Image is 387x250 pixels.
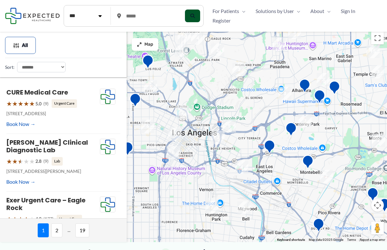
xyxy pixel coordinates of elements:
div: Diagnostic Medical Group [329,81,340,97]
div: 7 [205,201,219,214]
span: ★ [23,155,29,167]
p: [STREET_ADDRESS][PERSON_NAME] [6,167,100,175]
span: Menu Toggle [294,6,300,16]
span: Lab [52,157,63,165]
div: Pacific Medical Imaging [299,79,310,95]
span: Menu Toggle [324,6,331,16]
a: AboutMenu Toggle [305,6,336,16]
a: Register [207,16,236,25]
div: 3 [288,26,301,39]
div: 11 [175,43,188,57]
span: 1 [38,223,49,237]
div: 15 [366,45,380,58]
div: Monterey Park Hospital AHMC [285,122,297,138]
a: Book Now [6,119,35,129]
span: ★ [6,155,12,167]
span: ★ [6,213,12,225]
p: [STREET_ADDRESS] [6,109,100,118]
div: 10 [178,30,191,43]
a: Terms (opens in new tab) [347,238,356,241]
span: ★ [12,98,18,109]
span: ★ [23,98,29,109]
span: ★ [6,98,12,109]
span: About [310,6,324,16]
span: Register [213,16,231,25]
span: Urgent Care [52,99,77,108]
span: ★ [29,213,35,225]
span: Urgent Care [57,215,82,223]
div: 4 [191,31,204,45]
span: ★ [18,98,23,109]
img: Maximize [137,42,142,47]
span: Map [144,42,153,47]
div: 5 [223,119,236,133]
div: 3 [211,131,225,144]
a: CURE Medical Care [6,88,68,97]
a: Solutions by UserMenu Toggle [251,6,305,16]
div: 2 [176,106,189,119]
span: ★ [18,155,23,167]
div: Synergy Imaging Center [314,89,325,106]
span: (9) [43,100,48,108]
span: ★ [18,213,23,225]
div: 2 [368,220,381,234]
span: Sign In [341,6,355,16]
div: Hd Diagnostic Imaging [142,55,154,71]
span: ★ [29,155,35,167]
a: Sign In [336,6,360,16]
button: Map camera controls [371,199,384,212]
div: Western Diagnostic Radiology by RADDICO &#8211; Central LA [130,93,141,109]
div: 3 [278,87,291,100]
button: Map [132,38,158,51]
span: Menu Toggle [239,6,245,16]
div: Edward R. Roybal Comprehensive Health Center [264,140,275,156]
span: (9) [43,157,48,165]
img: Expected Healthcare Logo [100,197,115,213]
div: 2 [372,134,385,147]
span: ★ [12,155,18,167]
img: Expected Healthcare Logo [100,139,115,155]
span: Solutions by User [256,6,294,16]
div: 3 [371,65,385,78]
span: ★ [23,213,29,225]
a: Book Now [6,177,35,187]
label: Sort: [5,63,15,71]
span: ★ [12,213,18,225]
div: 2 [168,128,181,141]
div: 2 [320,170,333,183]
a: Exer Urgent Care – Eagle Rock [6,196,86,212]
button: Toggle fullscreen view [371,32,384,44]
img: Filter [13,42,19,49]
div: Montebello Advanced Imaging [302,155,314,171]
span: 2.8 [35,157,41,165]
span: ... [65,223,73,237]
div: Green Light Imaging [313,218,324,234]
img: Expected Healthcare Logo - side, dark font, small [5,8,60,24]
div: 9 [272,37,286,51]
a: For PatientsMenu Toggle [207,6,251,16]
span: Map data ©2025 Google [309,238,343,241]
span: (177) [43,215,54,223]
div: Western Convalescent Hospital [122,141,133,158]
div: 4 [235,161,248,174]
button: Keyboard shortcuts [277,238,305,242]
span: ★ [29,98,35,109]
span: 19 [75,223,89,237]
a: Report a map error [360,238,385,241]
div: 3 [298,114,312,127]
span: 5.0 [35,100,41,108]
span: For Patients [213,6,239,16]
span: 4.0 [35,215,41,223]
span: All [22,43,28,48]
div: 5 [144,80,157,94]
div: 6 [167,146,180,159]
span: 2 [51,223,62,237]
div: 2 [211,43,224,57]
button: All [5,37,36,54]
div: 2 [237,201,251,215]
img: Expected Healthcare Logo [100,89,115,105]
div: 6 [141,120,154,133]
button: Drag Pegman onto the map to open Street View [371,222,384,234]
div: 3 [317,73,330,86]
div: Montes Medical Group, Inc. [367,187,378,203]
